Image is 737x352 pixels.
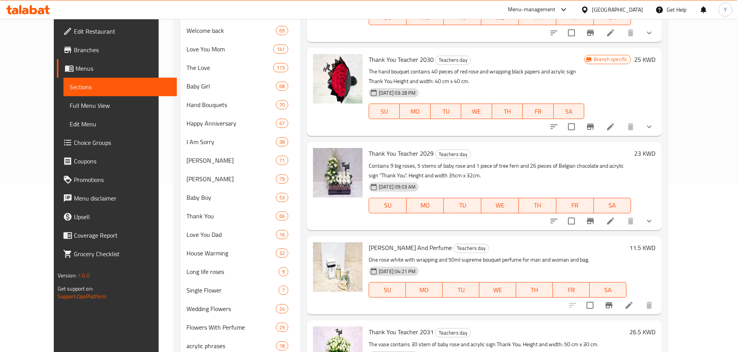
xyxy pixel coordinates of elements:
[621,117,640,136] button: delete
[447,200,478,211] span: TU
[57,170,177,189] a: Promotions
[645,216,654,226] svg: Show Choices
[276,82,288,91] div: items
[410,12,441,23] span: MO
[180,58,301,77] div: The Love173
[186,211,276,221] div: Thank You
[279,286,288,295] div: items
[545,117,563,136] button: sort-choices
[186,82,276,91] span: Baby Girl
[495,106,520,117] span: TH
[400,104,430,119] button: MO
[58,284,93,294] span: Get support on:
[180,151,301,170] div: [PERSON_NAME]71
[559,12,591,23] span: FR
[276,120,288,127] span: 67
[376,268,419,275] span: [DATE] 04:21 PM
[276,100,288,109] div: items
[57,189,177,207] a: Menu disclaimer
[186,248,276,258] span: House Warming
[563,25,580,41] span: Select to update
[57,245,177,263] a: Grocery Checklist
[74,194,171,203] span: Menu disclaimer
[516,282,553,298] button: TH
[508,5,556,14] div: Menu-management
[597,200,628,211] span: SA
[545,212,563,230] button: sort-choices
[276,304,288,313] div: items
[180,21,301,40] div: Welcome back69
[273,63,288,72] div: items
[464,106,489,117] span: WE
[74,156,171,166] span: Coupons
[369,340,626,349] p: The vase contains 30 stem of baby rose and acrylic sign Thank You. Height and width: 50 cm x 30 cm.
[186,174,276,184] div: Alf Mabrook
[74,249,171,258] span: Grocery Checklist
[313,148,363,197] img: Thank You Teacher 2029
[180,299,301,318] div: Wedding Flowers24
[57,41,177,59] a: Branches
[186,119,276,128] span: Happy Anniversary
[372,106,397,117] span: SU
[276,213,288,220] span: 66
[186,44,273,54] span: Love You Mom
[484,200,516,211] span: WE
[180,318,301,337] div: Flowers With Perfume29
[590,282,626,298] button: SA
[581,24,600,42] button: Branch-specific-item
[276,138,288,146] span: 38
[180,95,301,114] div: Hand Bouquets70
[434,106,458,117] span: TU
[634,148,655,159] h6: 23 KWD
[273,44,288,54] div: items
[640,212,658,230] button: show more
[581,117,600,136] button: Branch-specific-item
[180,244,301,262] div: House Warming32
[369,54,434,65] span: Thank You Teacher 2030
[436,150,470,159] span: Teachers day
[369,242,452,253] span: [PERSON_NAME] And Perfume
[186,286,279,295] span: Single Flower
[276,119,288,128] div: items
[372,284,403,296] span: SU
[186,341,276,350] span: acrylic phrases
[593,284,623,296] span: SA
[435,150,471,159] div: Teachers day
[606,216,615,226] a: Edit menu item
[57,207,177,226] a: Upsell
[274,46,288,53] span: 141
[180,225,301,244] div: Love You Dad16
[409,284,439,296] span: MO
[186,193,276,202] span: Baby Boy
[645,28,654,37] svg: Show Choices
[279,268,288,275] span: 9
[186,156,276,165] span: [PERSON_NAME]
[186,323,276,332] span: Flowers With Perfume
[180,170,301,188] div: [PERSON_NAME]79
[180,77,301,95] div: Baby Girl68
[276,323,288,332] div: items
[186,137,276,146] span: I Am Sorry
[276,194,288,201] span: 53
[276,324,288,331] span: 29
[276,27,288,34] span: 69
[372,12,404,23] span: SU
[74,212,171,221] span: Upsell
[57,226,177,245] a: Coverage Report
[522,12,553,23] span: TH
[629,326,655,337] h6: 26.5 KWD
[369,255,626,265] p: One rose white with wrapping and 50ml supreme bouquet perfume for man and woman and bag.
[482,284,513,296] span: WE
[479,282,516,298] button: WE
[180,281,301,299] div: Single Flower7
[63,78,177,96] a: Sections
[74,45,171,54] span: Branches
[557,106,581,117] span: SA
[186,100,276,109] span: Hand Bouquets
[186,230,276,239] span: Love You Dad
[444,198,481,213] button: TU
